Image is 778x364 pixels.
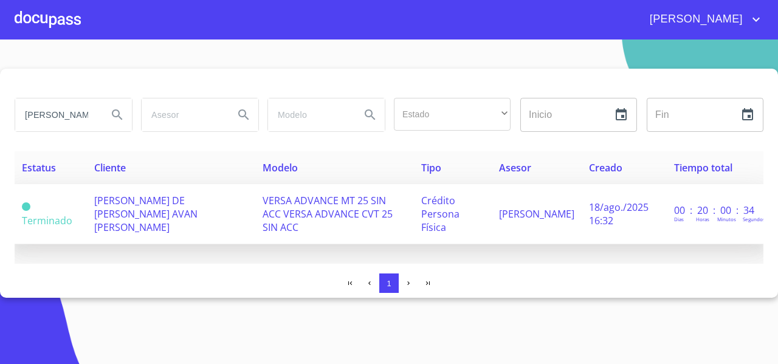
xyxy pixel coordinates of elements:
[103,100,132,129] button: Search
[394,98,511,131] div: ​
[356,100,385,129] button: Search
[717,216,736,222] p: Minutos
[229,100,258,129] button: Search
[22,161,56,174] span: Estatus
[696,216,709,222] p: Horas
[22,202,30,211] span: Terminado
[641,10,749,29] span: [PERSON_NAME]
[743,216,765,222] p: Segundos
[268,98,351,131] input: search
[379,273,399,293] button: 1
[263,194,393,234] span: VERSA ADVANCE MT 25 SIN ACC VERSA ADVANCE CVT 25 SIN ACC
[641,10,763,29] button: account of current user
[421,194,460,234] span: Crédito Persona Física
[263,161,298,174] span: Modelo
[94,194,198,234] span: [PERSON_NAME] DE [PERSON_NAME] AVAN [PERSON_NAME]
[589,201,649,227] span: 18/ago./2025 16:32
[15,98,98,131] input: search
[674,216,684,222] p: Dias
[674,161,732,174] span: Tiempo total
[387,279,391,288] span: 1
[421,161,441,174] span: Tipo
[22,214,72,227] span: Terminado
[142,98,224,131] input: search
[499,207,574,221] span: [PERSON_NAME]
[589,161,622,174] span: Creado
[94,161,126,174] span: Cliente
[674,204,756,217] p: 00 : 20 : 00 : 34
[499,161,531,174] span: Asesor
